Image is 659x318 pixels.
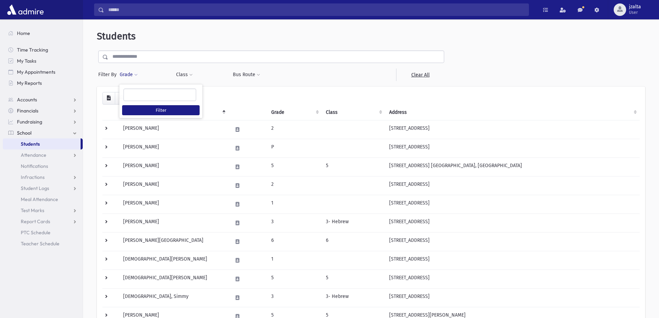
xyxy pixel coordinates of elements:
td: [STREET_ADDRESS] [GEOGRAPHIC_DATA], [GEOGRAPHIC_DATA] [385,157,640,176]
a: Time Tracking [3,44,83,55]
td: [STREET_ADDRESS] [385,251,640,270]
td: 5 [322,270,385,288]
button: Print [115,92,129,105]
a: Accounts [3,94,83,105]
span: Fundraising [17,119,42,125]
a: Test Marks [3,205,83,216]
span: My Appointments [17,69,55,75]
td: 1 [267,251,322,270]
a: Clear All [396,69,444,81]
td: 5 [267,157,322,176]
td: [STREET_ADDRESS] [385,288,640,307]
button: Filter [122,105,200,115]
span: Infractions [21,174,45,180]
span: Accounts [17,97,37,103]
a: My Appointments [3,66,83,78]
span: Test Marks [21,207,44,213]
span: Report Cards [21,218,50,225]
span: PTC Schedule [21,229,51,236]
span: Home [17,30,30,36]
td: [PERSON_NAME] [119,213,228,232]
a: Attendance [3,149,83,161]
span: Meal Attendance [21,196,58,202]
td: 3 [267,213,322,232]
td: [STREET_ADDRESS] [385,195,640,213]
span: Time Tracking [17,47,48,53]
td: [STREET_ADDRESS] [385,120,640,139]
a: PTC Schedule [3,227,83,238]
td: P [267,139,322,157]
td: [STREET_ADDRESS] [385,270,640,288]
td: 6 [267,232,322,251]
a: My Tasks [3,55,83,66]
a: Fundraising [3,116,83,127]
td: 1 [267,195,322,213]
button: CSV [102,92,115,105]
img: AdmirePro [6,3,45,17]
span: Students [97,30,136,42]
span: jzalta [629,4,641,10]
a: Notifications [3,161,83,172]
input: Search [104,3,529,16]
span: My Reports [17,80,42,86]
td: [STREET_ADDRESS] [385,232,640,251]
td: 3- Hebrew [322,213,385,232]
span: Students [21,141,40,147]
a: Home [3,28,83,39]
td: 5 [267,270,322,288]
td: [STREET_ADDRESS] [385,176,640,195]
a: Teacher Schedule [3,238,83,249]
td: [PERSON_NAME] [119,195,228,213]
span: Teacher Schedule [21,240,60,247]
td: [PERSON_NAME] [119,157,228,176]
a: Infractions [3,172,83,183]
span: Attendance [21,152,46,158]
button: Class [176,69,193,81]
td: [PERSON_NAME] [119,139,228,157]
span: Financials [17,108,38,114]
td: [PERSON_NAME] [119,176,228,195]
a: Report Cards [3,216,83,227]
button: Grade [119,69,138,81]
span: My Tasks [17,58,36,64]
th: Class: activate to sort column ascending [322,105,385,120]
td: [DEMOGRAPHIC_DATA][PERSON_NAME] [119,251,228,270]
td: 3- Hebrew [322,288,385,307]
td: [DEMOGRAPHIC_DATA][PERSON_NAME] [119,270,228,288]
span: Notifications [21,163,48,169]
td: [DEMOGRAPHIC_DATA], Simmy [119,288,228,307]
td: [PERSON_NAME] [119,120,228,139]
span: School [17,130,31,136]
span: User [629,10,641,15]
td: 5 [322,157,385,176]
a: Meal Attendance [3,194,83,205]
td: 2 [267,120,322,139]
th: Address: activate to sort column ascending [385,105,640,120]
a: Students [3,138,81,149]
a: School [3,127,83,138]
button: Bus Route [232,69,260,81]
th: Grade: activate to sort column ascending [267,105,322,120]
td: 3 [267,288,322,307]
span: Student Logs [21,185,49,191]
a: Student Logs [3,183,83,194]
td: [STREET_ADDRESS] [385,213,640,232]
span: Filter By [98,71,119,78]
td: 2 [267,176,322,195]
a: My Reports [3,78,83,89]
td: 6 [322,232,385,251]
td: [PERSON_NAME][GEOGRAPHIC_DATA] [119,232,228,251]
td: [STREET_ADDRESS] [385,139,640,157]
a: Financials [3,105,83,116]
